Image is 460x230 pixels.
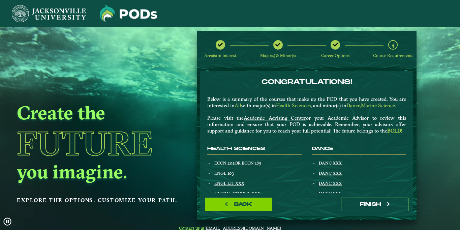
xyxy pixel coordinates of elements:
span: Dance [346,102,361,109]
p: Below is a summary of the courses that make up the POD that you have created. You are interested ... [207,96,406,134]
span: All [235,102,241,109]
h4: Congratulations! [207,78,406,86]
span: , [360,102,361,109]
a: DANC XXX [319,180,342,186]
a: DANC XXX [319,160,342,166]
a: DANC XXX [319,170,342,176]
p: Explore the options. Customize your path. [17,195,181,205]
h2: Create the [17,101,181,124]
span: Major(s) & Minor(s) [260,53,296,58]
h2: you imagine. [17,160,181,183]
span: Course Requirements [373,53,413,58]
span: Area(s) of Interest [204,53,236,58]
a: DANC XXX [319,191,342,196]
span: 4 [392,41,394,48]
h4: Dance [312,146,406,152]
span: ENGL 103 [214,170,234,176]
h4: Health Sciences [207,146,302,152]
a: Academic Advising Center [244,115,306,121]
a: GLOBAL STUDIES XXX [214,191,260,196]
div: OR [213,160,302,166]
strong: BOLD! [387,127,402,134]
img: Jacksonville University logo [100,5,157,22]
button: Back [205,198,272,211]
button: Finish [341,198,408,211]
span: Back [234,201,252,207]
a: ENGL LIT XXX [214,180,244,186]
img: Jacksonville University logo [12,5,86,22]
span: Marine Science [361,102,395,109]
span: ECON 189 [242,160,261,166]
span: , and minor(s) in [311,102,346,109]
span: ECON 201 [214,160,235,166]
span: Career Options [321,53,349,58]
h1: Future [17,127,181,160]
span: Health Sciences [276,102,311,109]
